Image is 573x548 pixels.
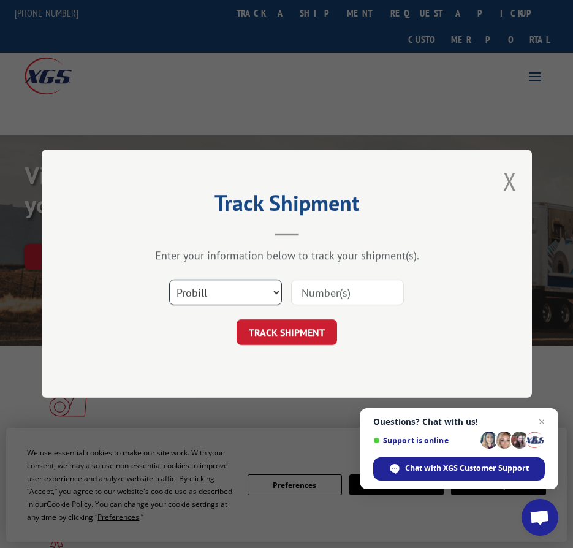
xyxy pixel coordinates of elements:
[522,499,558,536] div: Open chat
[405,463,529,474] span: Chat with XGS Customer Support
[291,280,404,306] input: Number(s)
[237,320,337,346] button: TRACK SHIPMENT
[534,414,549,429] span: Close chat
[503,165,517,197] button: Close modal
[373,436,476,445] span: Support is online
[103,194,471,218] h2: Track Shipment
[373,457,545,481] div: Chat with XGS Customer Support
[103,249,471,263] div: Enter your information below to track your shipment(s).
[373,417,545,427] span: Questions? Chat with us!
